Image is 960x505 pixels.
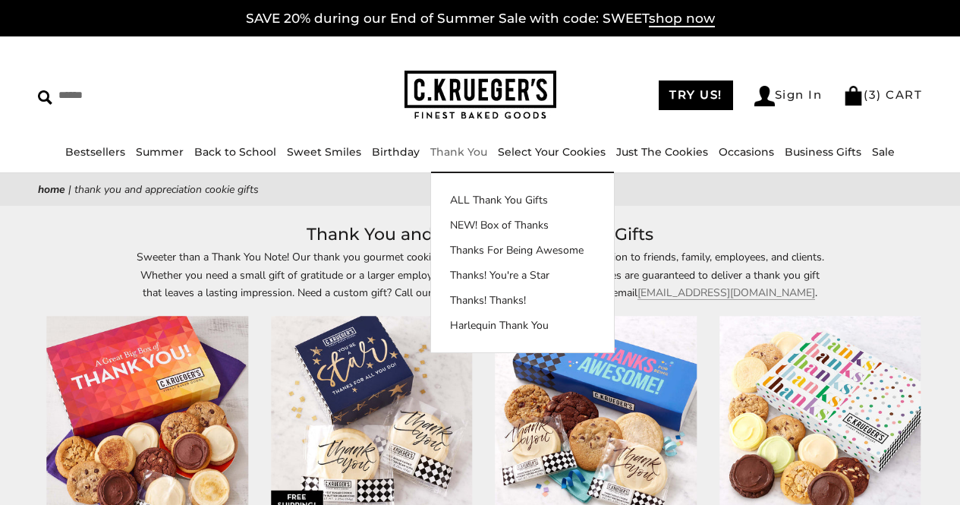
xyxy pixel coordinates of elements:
a: TRY US! [659,80,733,110]
a: Occasions [719,145,774,159]
nav: breadcrumbs [38,181,922,198]
a: Thanks! Thanks! [431,292,614,308]
a: Just The Cookies [616,145,708,159]
a: Business Gifts [785,145,861,159]
p: Sweeter than a Thank You Note! Our thank you gourmet cookie gifts uniquely express your appreciat... [131,248,829,301]
span: Thank You and Appreciation Cookie Gifts [74,182,259,197]
a: Thank You [430,145,487,159]
a: Sweet Smiles [287,145,361,159]
a: Thanks For Being Awesome [431,242,614,258]
a: Birthday [372,145,420,159]
a: [EMAIL_ADDRESS][DOMAIN_NAME] [637,286,815,300]
a: (3) CART [843,87,922,102]
a: Summer [136,145,184,159]
a: Home [38,182,65,197]
img: Bag [843,86,864,106]
img: Account [754,86,775,106]
a: Select Your Cookies [498,145,606,159]
a: Thanks! You're a Star [431,267,614,283]
span: shop now [649,11,715,27]
a: Bestsellers [65,145,125,159]
input: Search [38,84,241,107]
a: Back to School [194,145,276,159]
a: Harlequin Thank You [431,317,614,333]
img: C.KRUEGER'S [404,71,556,120]
a: SAVE 20% during our End of Summer Sale with code: SWEETshop now [246,11,715,27]
a: Sale [872,145,895,159]
a: Sign In [754,86,823,106]
span: | [68,182,71,197]
span: 3 [869,87,877,102]
a: ALL Thank You Gifts [431,192,614,208]
h1: Thank You and Appreciation Cookie Gifts [61,221,899,248]
a: NEW! Box of Thanks [431,217,614,233]
img: Search [38,90,52,105]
